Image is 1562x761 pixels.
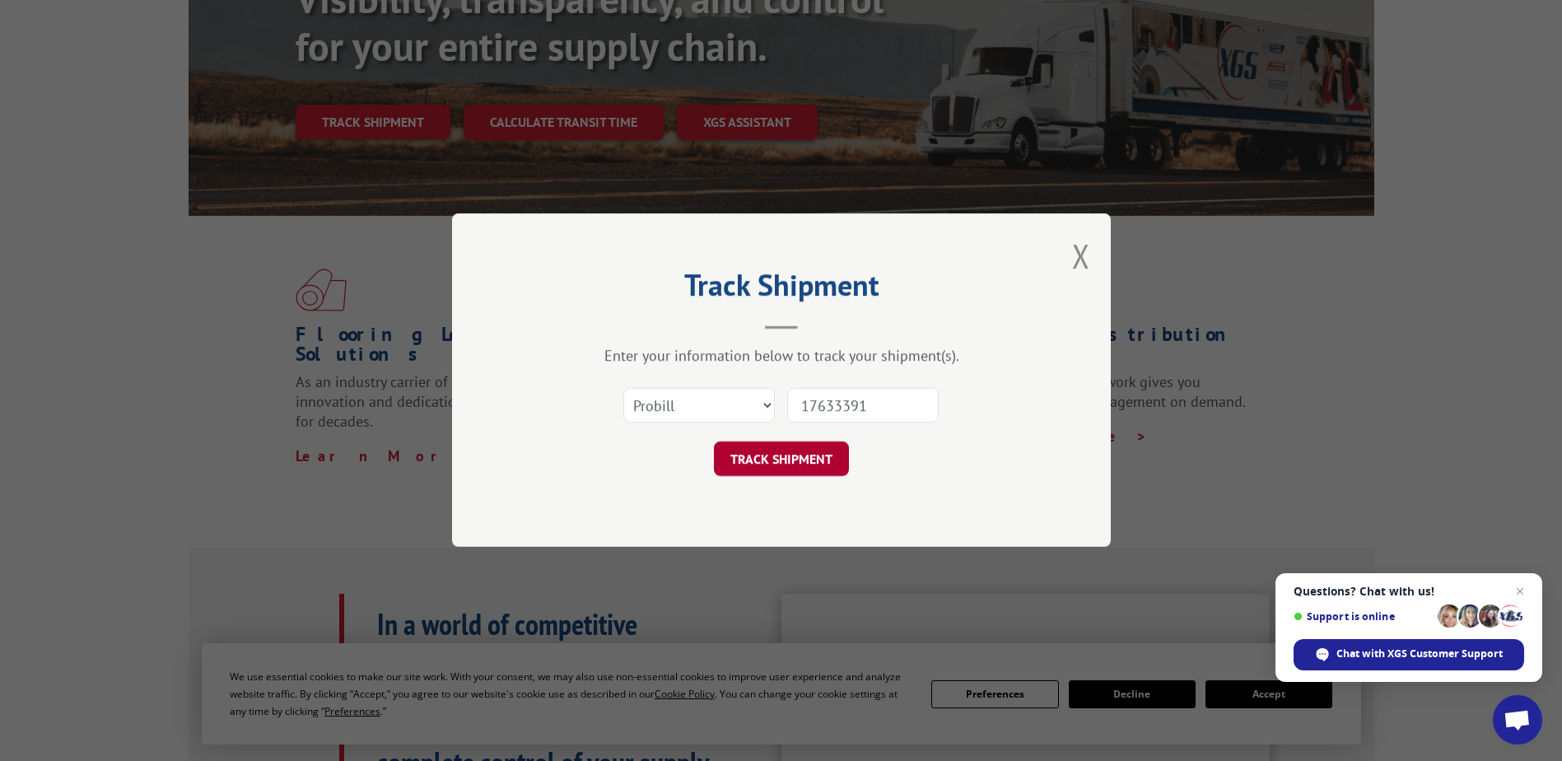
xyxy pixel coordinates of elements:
h2: Track Shipment [534,273,1028,305]
button: Close modal [1072,234,1090,278]
span: Questions? Chat with us! [1294,585,1524,598]
div: Chat with XGS Customer Support [1294,639,1524,670]
button: TRACK SHIPMENT [714,442,849,477]
span: Chat with XGS Customer Support [1336,647,1503,661]
span: Support is online [1294,610,1432,623]
span: Close chat [1510,581,1530,601]
div: Enter your information below to track your shipment(s). [534,347,1028,366]
input: Number(s) [787,389,939,423]
div: Open chat [1493,695,1542,745]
